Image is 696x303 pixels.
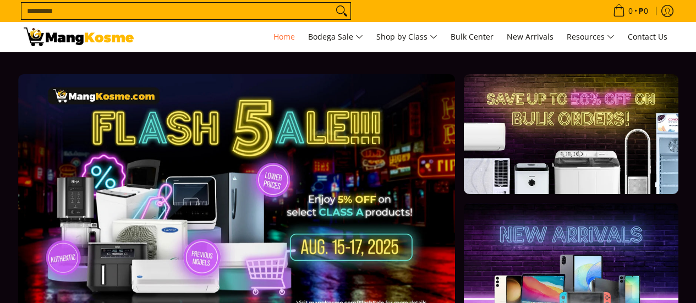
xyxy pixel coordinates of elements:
[308,30,363,44] span: Bodega Sale
[501,22,559,52] a: New Arrivals
[627,7,634,15] span: 0
[376,30,437,44] span: Shop by Class
[303,22,369,52] a: Bodega Sale
[371,22,443,52] a: Shop by Class
[622,22,673,52] a: Contact Us
[628,31,667,42] span: Contact Us
[145,22,673,52] nav: Main Menu
[507,31,553,42] span: New Arrivals
[567,30,615,44] span: Resources
[333,3,350,19] button: Search
[268,22,300,52] a: Home
[24,27,134,46] img: Mang Kosme: Your Home Appliances Warehouse Sale Partner!
[561,22,620,52] a: Resources
[637,7,650,15] span: ₱0
[610,5,651,17] span: •
[445,22,499,52] a: Bulk Center
[273,31,295,42] span: Home
[451,31,494,42] span: Bulk Center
